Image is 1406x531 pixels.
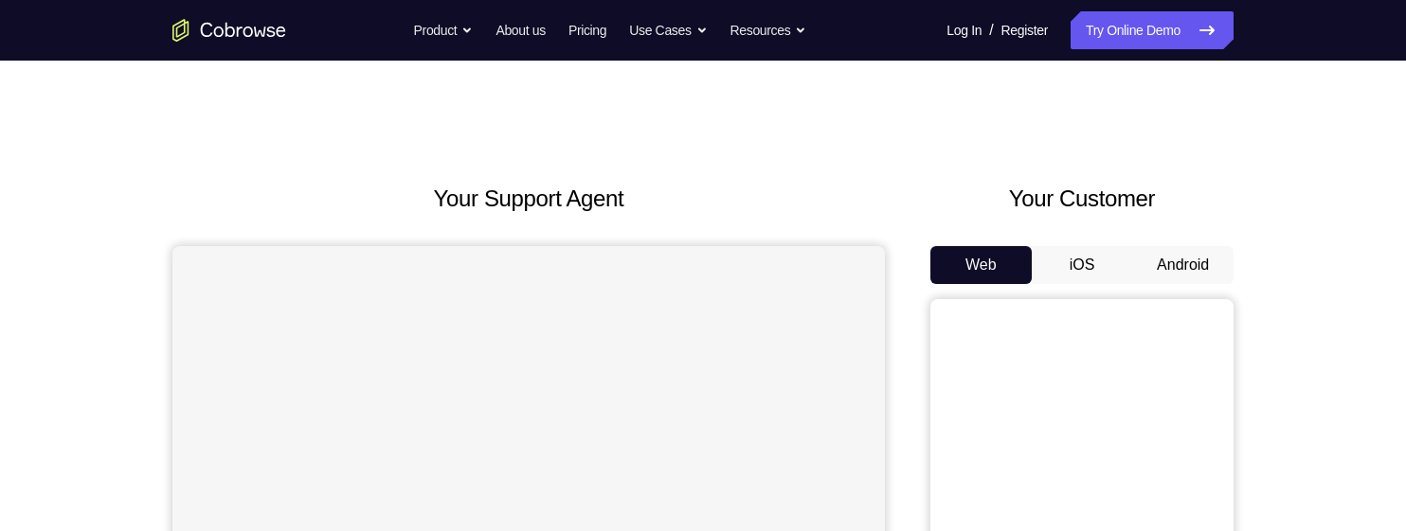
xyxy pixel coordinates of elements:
[1071,11,1234,49] a: Try Online Demo
[1001,11,1048,49] a: Register
[629,11,707,49] button: Use Cases
[730,11,807,49] button: Resources
[568,11,606,49] a: Pricing
[172,19,286,42] a: Go to the home page
[1032,246,1133,284] button: iOS
[1132,246,1234,284] button: Android
[946,11,982,49] a: Log In
[414,11,474,49] button: Product
[496,11,545,49] a: About us
[930,246,1032,284] button: Web
[172,182,885,216] h2: Your Support Agent
[989,19,993,42] span: /
[930,182,1234,216] h2: Your Customer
